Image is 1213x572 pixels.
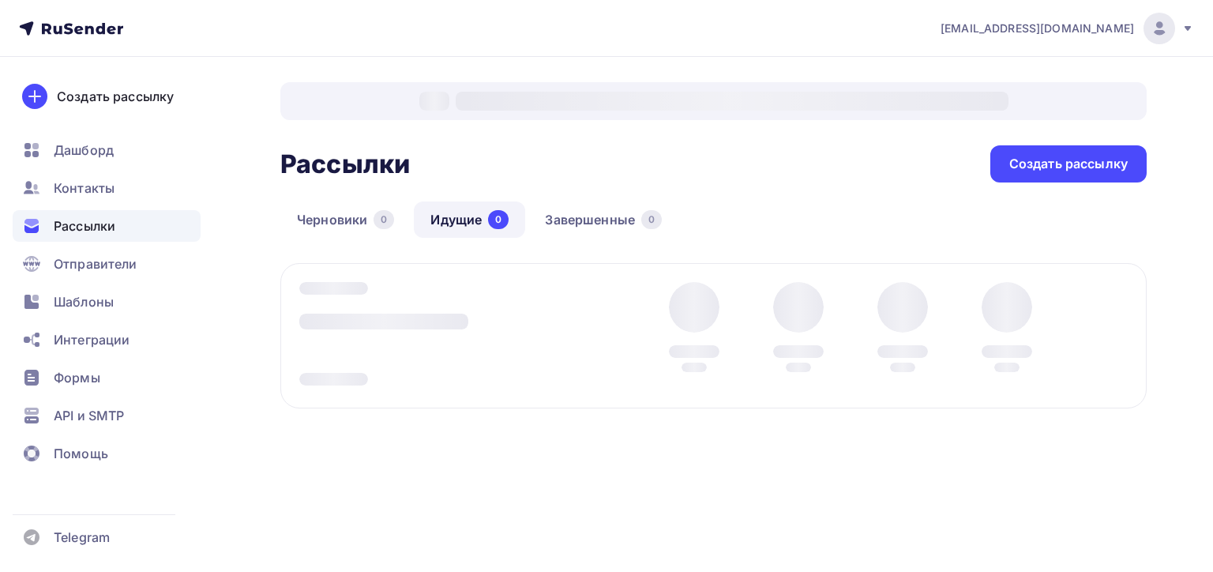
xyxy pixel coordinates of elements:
[54,216,115,235] span: Рассылки
[1009,155,1128,173] div: Создать рассылку
[13,286,201,318] a: Шаблоны
[414,201,525,238] a: Идущие0
[280,201,411,238] a: Черновики0
[13,134,201,166] a: Дашборд
[528,201,678,238] a: Завершенные0
[374,210,394,229] div: 0
[54,406,124,425] span: API и SMTP
[54,368,100,387] span: Формы
[280,149,410,180] h2: Рассылки
[13,362,201,393] a: Формы
[13,172,201,204] a: Контакты
[54,292,114,311] span: Шаблоны
[641,210,662,229] div: 0
[57,87,174,106] div: Создать рассылку
[941,13,1194,44] a: [EMAIL_ADDRESS][DOMAIN_NAME]
[941,21,1134,36] span: [EMAIL_ADDRESS][DOMAIN_NAME]
[488,210,509,229] div: 0
[54,179,115,198] span: Контакты
[54,254,137,273] span: Отправители
[54,330,130,349] span: Интеграции
[54,528,110,547] span: Telegram
[13,248,201,280] a: Отправители
[54,141,114,160] span: Дашборд
[13,210,201,242] a: Рассылки
[54,444,108,463] span: Помощь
